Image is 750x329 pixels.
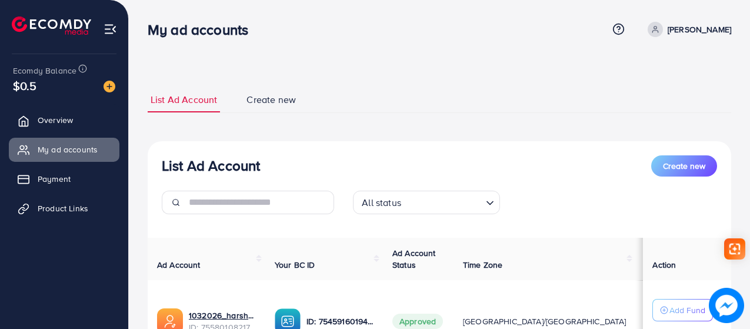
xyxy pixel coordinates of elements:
h3: My ad accounts [148,21,258,38]
p: [PERSON_NAME] [668,22,731,36]
img: logo [12,16,91,35]
span: Time Zone [463,259,502,271]
span: $0.5 [13,77,37,94]
span: List Ad Account [151,93,217,107]
a: [PERSON_NAME] [643,22,731,37]
input: Search for option [405,192,481,211]
span: Product Links [38,202,88,214]
p: Add Fund [669,303,705,317]
a: 1032026_harshay2_1759736686923 [189,310,256,321]
h3: List Ad Account [162,157,260,174]
div: Search for option [353,191,500,214]
span: Overview [38,114,73,126]
span: Action [652,259,676,271]
span: Ad Account [157,259,201,271]
span: Approved [392,314,443,329]
span: Ad Account Status [392,247,436,271]
span: All status [359,194,404,211]
a: My ad accounts [9,138,119,161]
span: Create new [246,93,296,107]
button: Add Fund [652,299,713,321]
a: Overview [9,108,119,132]
span: Create new [663,160,705,172]
button: Create new [651,155,717,177]
p: ID: 7545916019429244936 [306,314,374,328]
img: image [709,288,744,323]
a: Product Links [9,197,119,220]
span: Ecomdy Balance [13,65,76,77]
img: menu [104,22,117,36]
span: [GEOGRAPHIC_DATA]/[GEOGRAPHIC_DATA] [463,315,626,327]
span: Payment [38,173,71,185]
span: My ad accounts [38,144,98,155]
img: image [104,81,115,92]
a: Payment [9,167,119,191]
span: Your BC ID [275,259,315,271]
